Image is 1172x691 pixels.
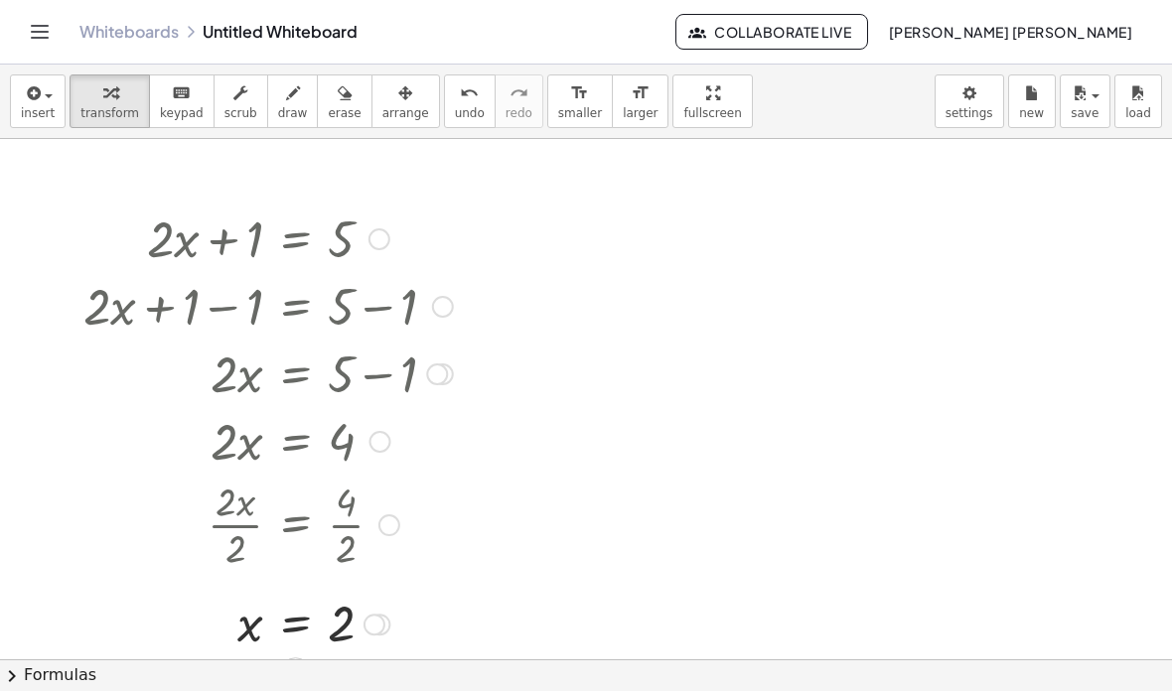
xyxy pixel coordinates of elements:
button: transform [70,74,150,128]
span: keypad [160,106,204,120]
span: insert [21,106,55,120]
button: Toggle navigation [24,16,56,48]
span: [PERSON_NAME] [PERSON_NAME] [888,23,1132,41]
button: redoredo [495,74,543,128]
span: scrub [224,106,257,120]
button: new [1008,74,1056,128]
button: keyboardkeypad [149,74,215,128]
span: load [1125,106,1151,120]
button: fullscreen [672,74,752,128]
span: redo [506,106,532,120]
span: arrange [382,106,429,120]
button: undoundo [444,74,496,128]
button: format_sizesmaller [547,74,613,128]
button: load [1114,74,1162,128]
span: new [1019,106,1044,120]
span: settings [946,106,993,120]
i: format_size [631,81,650,105]
button: [PERSON_NAME] [PERSON_NAME] [872,14,1148,50]
i: keyboard [172,81,191,105]
button: insert [10,74,66,128]
div: Apply the same math to both sides of the equation [280,657,312,689]
span: save [1071,106,1099,120]
span: larger [623,106,658,120]
button: erase [317,74,371,128]
a: Whiteboards [79,22,179,42]
button: draw [267,74,319,128]
span: draw [278,106,308,120]
button: format_sizelarger [612,74,668,128]
button: settings [935,74,1004,128]
button: scrub [214,74,268,128]
button: arrange [371,74,440,128]
span: fullscreen [683,106,741,120]
i: undo [460,81,479,105]
span: transform [80,106,139,120]
span: erase [328,106,361,120]
button: save [1060,74,1110,128]
i: format_size [570,81,589,105]
i: redo [510,81,528,105]
button: Collaborate Live [675,14,868,50]
span: undo [455,106,485,120]
span: smaller [558,106,602,120]
span: Collaborate Live [692,23,851,41]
